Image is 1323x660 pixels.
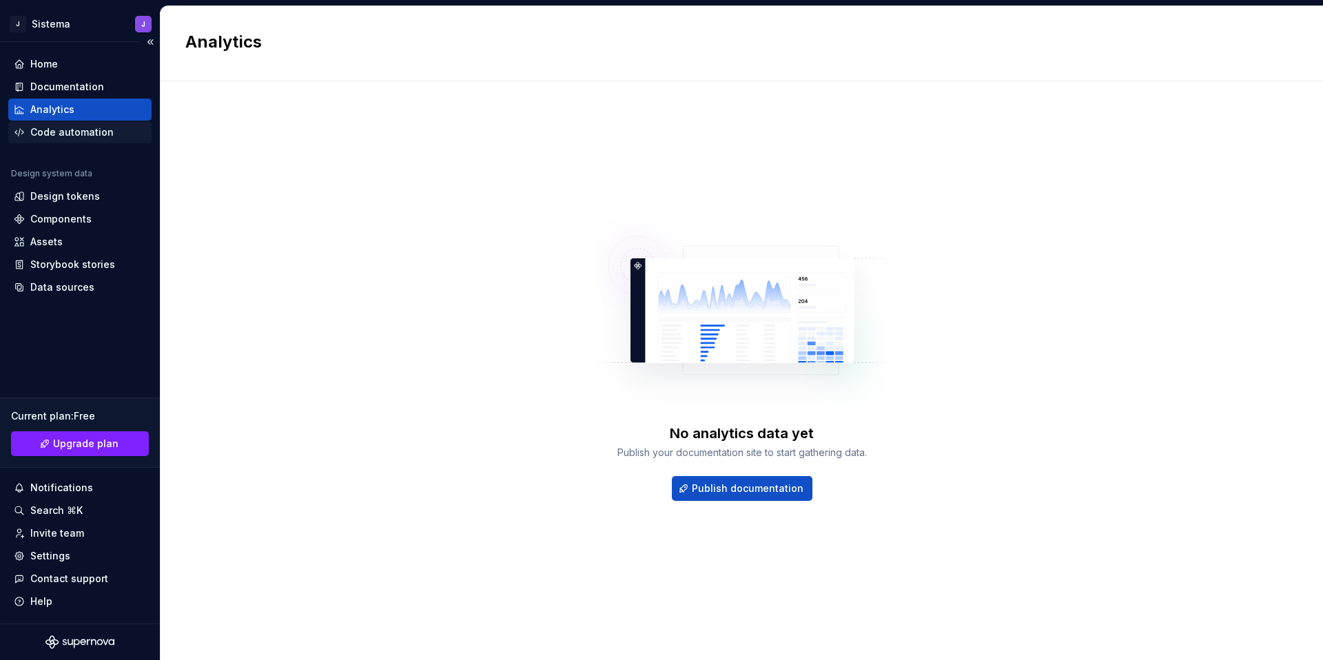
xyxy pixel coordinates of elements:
div: Publish your documentation site to start gathering data. [617,446,867,460]
div: Documentation [30,80,104,94]
div: J [10,16,26,32]
a: Data sources [8,276,152,298]
svg: Supernova Logo [45,635,114,649]
div: Design system data [11,168,92,179]
a: Home [8,53,152,75]
a: Invite team [8,522,152,544]
div: Design tokens [30,189,100,203]
div: Assets [30,235,63,249]
a: Assets [8,231,152,253]
div: Components [30,212,92,226]
span: Publish documentation [692,482,803,495]
a: Settings [8,545,152,567]
a: Design tokens [8,185,152,207]
a: Code automation [8,121,152,143]
div: Invite team [30,526,84,540]
div: Current plan : Free [11,409,149,423]
a: Components [8,208,152,230]
span: Upgrade plan [53,437,119,451]
a: Upgrade plan [11,431,149,456]
div: Sistema [32,17,70,31]
a: Analytics [8,99,152,121]
div: Search ⌘K [30,504,83,517]
button: JSistemaJ [3,9,157,39]
div: Notifications [30,481,93,495]
div: Home [30,57,58,71]
button: Contact support [8,568,152,590]
div: Code automation [30,125,114,139]
button: Publish documentation [672,476,812,501]
div: Help [30,595,52,608]
div: No analytics data yet [670,424,814,443]
div: Data sources [30,280,94,294]
button: Help [8,590,152,612]
div: Contact support [30,572,108,586]
button: Search ⌘K [8,499,152,522]
div: J [141,19,145,30]
div: Settings [30,549,70,563]
a: Storybook stories [8,254,152,276]
h2: Analytics [185,31,1282,53]
div: Analytics [30,103,74,116]
button: Notifications [8,477,152,499]
div: Storybook stories [30,258,115,271]
button: Collapse sidebar [141,32,160,52]
a: Documentation [8,76,152,98]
